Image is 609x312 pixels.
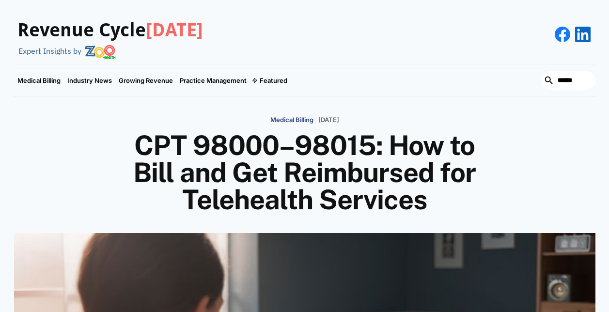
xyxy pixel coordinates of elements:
[270,116,313,124] p: Medical Billing
[14,64,64,96] a: Medical Billing
[176,64,250,96] a: Practice Management
[146,19,203,41] span: [DATE]
[14,10,203,59] a: Revenue Cycle[DATE]Expert Insights by
[18,47,81,56] div: Expert Insights by
[64,64,115,96] a: Industry News
[270,111,313,127] a: Medical Billing
[260,77,287,84] div: Featured
[115,64,176,96] a: Growing Revenue
[17,19,203,42] h3: Revenue Cycle
[116,132,494,213] h1: CPT 98000–98015: How to Bill and Get Reimbursed for Telehealth Services
[318,116,339,124] p: [DATE]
